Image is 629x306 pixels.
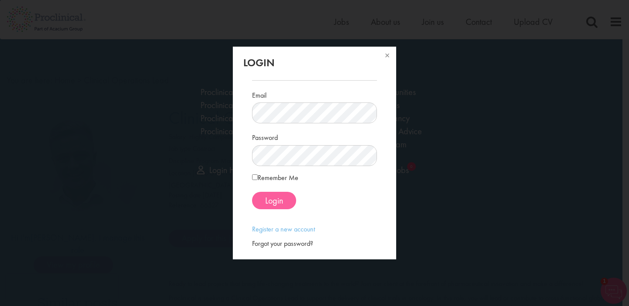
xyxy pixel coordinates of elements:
span: Login [265,195,283,206]
label: Password [252,130,278,143]
label: Remember Me [252,173,298,183]
a: Register a new account [252,224,315,234]
button: Login [252,192,296,209]
div: Forgot your password? [252,239,377,249]
label: Email [252,88,266,101]
h2: Login [243,57,385,68]
input: Remember Me [252,174,258,180]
